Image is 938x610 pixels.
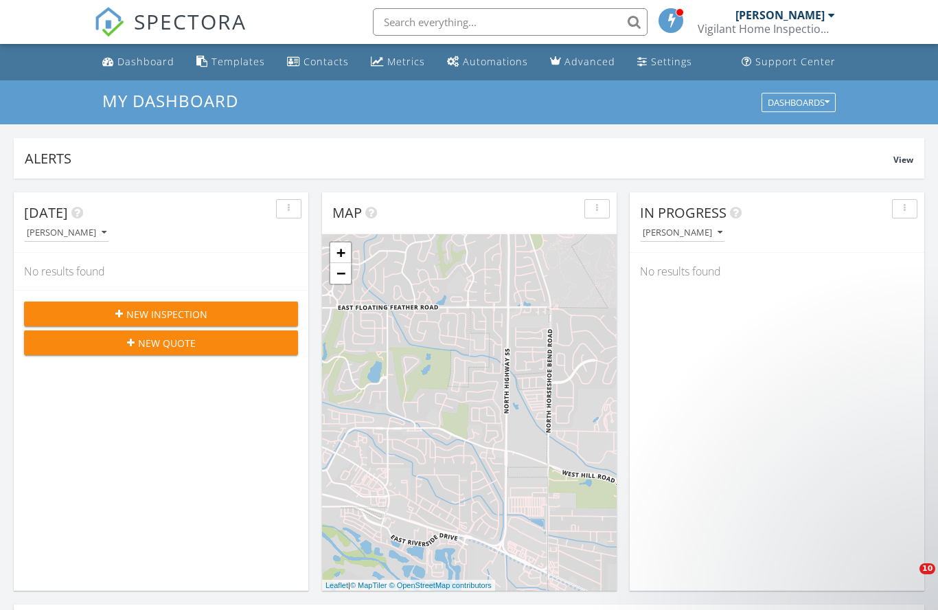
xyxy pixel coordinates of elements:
[632,49,698,75] a: Settings
[332,203,362,222] span: Map
[755,55,836,68] div: Support Center
[24,224,109,242] button: [PERSON_NAME]
[24,302,298,326] button: New Inspection
[350,581,387,589] a: © MapTiler
[768,98,830,107] div: Dashboards
[545,49,621,75] a: Advanced
[14,253,308,290] div: No results found
[94,19,247,47] a: SPECTORA
[97,49,180,75] a: Dashboard
[27,228,106,238] div: [PERSON_NAME]
[365,49,431,75] a: Metrics
[24,330,298,355] button: New Quote
[94,7,124,37] img: The Best Home Inspection Software - Spectora
[389,581,492,589] a: © OpenStreetMap contributors
[126,307,207,321] span: New Inspection
[919,563,935,574] span: 10
[117,55,174,68] div: Dashboard
[191,49,271,75] a: Templates
[630,253,924,290] div: No results found
[640,203,727,222] span: In Progress
[102,89,238,112] span: My Dashboard
[211,55,265,68] div: Templates
[463,55,528,68] div: Automations
[643,228,722,238] div: [PERSON_NAME]
[651,55,692,68] div: Settings
[373,8,648,36] input: Search everything...
[304,55,349,68] div: Contacts
[134,7,247,36] span: SPECTORA
[24,203,68,222] span: [DATE]
[442,49,534,75] a: Automations (Basic)
[387,55,425,68] div: Metrics
[698,22,835,36] div: Vigilant Home Inspections LLC
[891,563,924,596] iframe: Intercom live chat
[330,242,351,263] a: Zoom in
[564,55,615,68] div: Advanced
[322,580,495,591] div: |
[762,93,836,112] button: Dashboards
[282,49,354,75] a: Contacts
[138,336,196,350] span: New Quote
[25,149,893,168] div: Alerts
[325,581,348,589] a: Leaflet
[330,263,351,284] a: Zoom out
[736,49,841,75] a: Support Center
[893,154,913,166] span: View
[735,8,825,22] div: [PERSON_NAME]
[640,224,725,242] button: [PERSON_NAME]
